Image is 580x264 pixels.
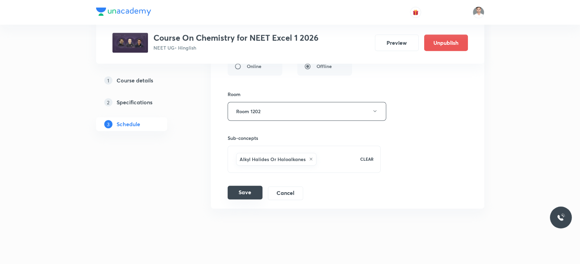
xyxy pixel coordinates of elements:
img: Mant Lal [473,6,484,18]
h5: Specifications [117,98,152,106]
button: Preview [375,35,419,51]
h6: Alkyl Halides Or Haloalkanes [240,156,306,163]
img: Company Logo [96,8,151,16]
p: 3 [104,120,112,128]
button: Room 1202 [228,102,386,121]
a: 2Specifications [96,95,189,109]
button: Save [228,186,262,199]
h6: Room [228,91,241,98]
button: Unpublish [424,35,468,51]
button: avatar [410,7,421,18]
h5: Course details [117,76,153,84]
img: avatar [413,9,419,15]
p: CLEAR [360,156,374,162]
a: 1Course details [96,74,189,87]
p: NEET UG • Hinglish [153,44,319,51]
a: Company Logo [96,8,151,17]
p: 1 [104,76,112,84]
h3: Course On Chemistry for NEET Excel 1 2026 [153,33,319,43]
p: 2 [104,98,112,106]
img: ttu [557,213,565,222]
img: 5a49012949cb4927bae1674e135fea74.jpg [112,33,148,53]
h6: Sub-concepts [228,134,381,142]
h5: Schedule [117,120,140,128]
button: Cancel [268,186,303,200]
